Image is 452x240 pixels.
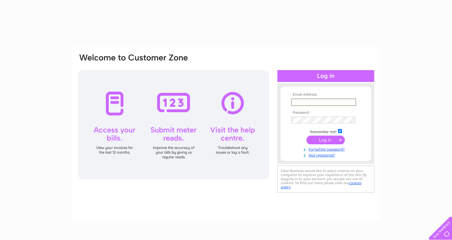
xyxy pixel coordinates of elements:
[277,166,374,193] div: Clear Business would like to place cookies on your computer to improve your experience of the sit...
[290,128,362,134] td: Remember me?
[290,111,362,115] th: Password:
[281,181,361,189] a: cookies policy
[291,146,362,152] a: Forgotten password?
[291,152,362,158] a: Not registered?
[306,136,345,144] input: Submit
[290,93,362,97] th: Email Address:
